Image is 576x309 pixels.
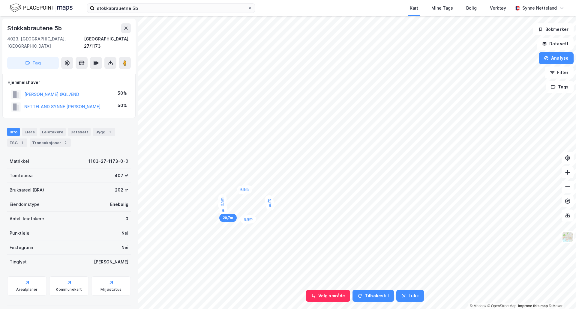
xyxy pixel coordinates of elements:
div: Antall leietakere [10,215,44,222]
div: Bruksareal (BRA) [10,186,44,194]
div: Map marker [218,194,227,209]
div: Map marker [218,203,228,216]
div: Festegrunn [10,244,33,251]
div: [GEOGRAPHIC_DATA], 27/1173 [84,35,131,50]
button: Analyse [539,52,574,64]
div: Kontrollprogram for chat [546,280,576,309]
div: Info [7,128,20,136]
div: Map marker [264,195,275,211]
div: Kart [410,4,418,12]
div: 50% [118,90,127,97]
div: Tinglyst [10,258,27,266]
button: Lukk [396,290,424,302]
div: 407 ㎡ [115,172,128,179]
a: Mapbox [470,304,486,308]
a: OpenStreetMap [487,304,517,308]
div: Map marker [219,214,237,222]
div: Tomteareal [10,172,34,179]
div: [PERSON_NAME] [94,258,128,266]
div: Punktleie [10,230,29,237]
iframe: Chat Widget [546,280,576,309]
div: 202 ㎡ [115,186,128,194]
button: Bokmerker [533,23,574,35]
input: Søk på adresse, matrikkel, gårdeiere, leietakere eller personer [94,4,247,13]
div: 4023, [GEOGRAPHIC_DATA], [GEOGRAPHIC_DATA] [7,35,84,50]
div: Map marker [236,185,252,195]
img: Z [562,231,573,243]
div: Eiere [22,128,37,136]
div: Stokkabrautene 5b [7,23,63,33]
div: Nei [121,244,128,251]
button: Filter [545,67,574,79]
div: 1 [19,140,25,146]
div: Miljøstatus [100,287,121,292]
img: logo.f888ab2527a4732fd821a326f86c7f29.svg [10,3,73,13]
div: Enebolig [110,201,128,208]
div: Kommunekart [56,287,82,292]
div: Eiendomstype [10,201,40,208]
div: Arealplaner [16,287,37,292]
div: Bolig [466,4,477,12]
button: Tilbakestill [352,290,394,302]
div: Synne Netteland [522,4,557,12]
div: Map marker [240,215,256,224]
a: Improve this map [518,304,548,308]
div: 1 [107,129,113,135]
div: 50% [118,102,127,109]
div: Verktøy [490,4,506,12]
div: 2 [62,140,68,146]
div: 1103-27-1173-0-0 [88,158,128,165]
div: ESG [7,138,27,147]
div: Matrikkel [10,158,29,165]
button: Tag [7,57,59,69]
div: Transaksjoner [30,138,71,147]
div: Bygg [93,128,115,136]
div: Hjemmelshaver [7,79,130,86]
button: Velg område [306,290,350,302]
div: Datasett [68,128,91,136]
div: 0 [125,215,128,222]
button: Datasett [537,38,574,50]
div: Nei [121,230,128,237]
div: Mine Tags [431,4,453,12]
div: Leietakere [40,128,66,136]
button: Tags [546,81,574,93]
